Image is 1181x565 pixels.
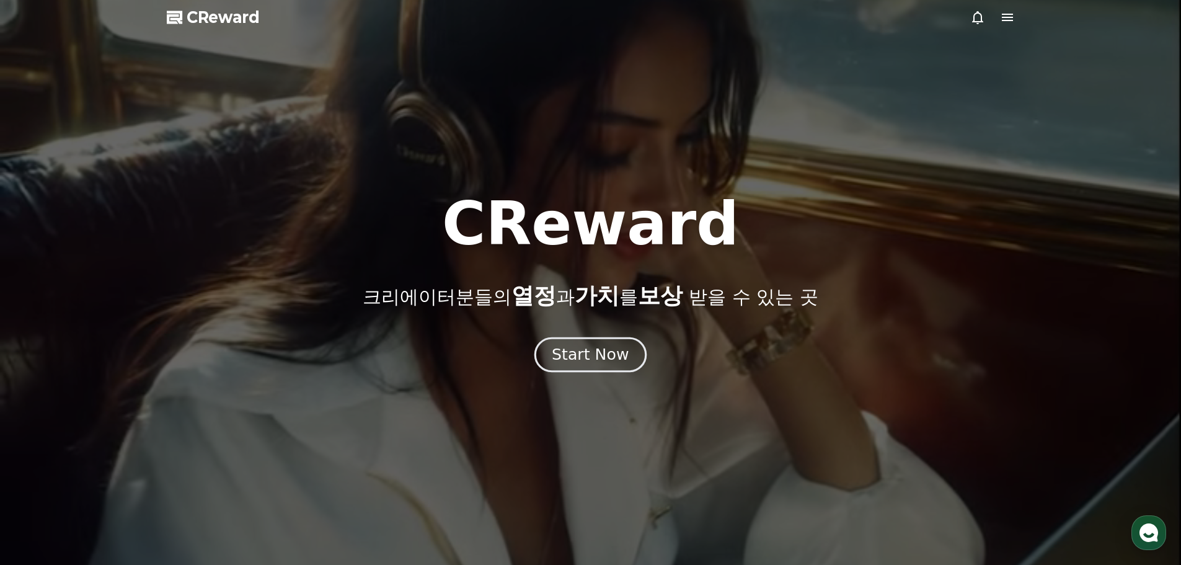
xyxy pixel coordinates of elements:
[575,283,619,308] span: 가치
[187,7,260,27] span: CReward
[552,344,629,365] div: Start Now
[167,7,260,27] a: CReward
[192,412,206,422] span: 설정
[4,393,82,424] a: 홈
[442,194,739,254] h1: CReward
[160,393,238,424] a: 설정
[511,283,556,308] span: 열정
[534,337,647,372] button: Start Now
[537,350,644,362] a: Start Now
[82,393,160,424] a: 대화
[39,412,46,422] span: 홈
[113,412,128,422] span: 대화
[638,283,683,308] span: 보상
[363,283,818,308] p: 크리에이터분들의 과 를 받을 수 있는 곳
